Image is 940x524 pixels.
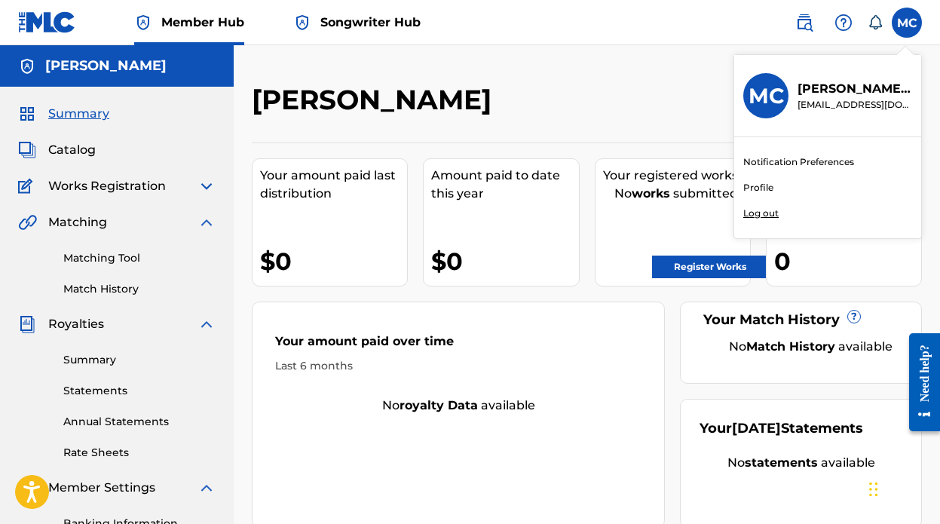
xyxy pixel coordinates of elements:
p: Log out [743,207,779,220]
img: expand [197,479,216,497]
img: Accounts [18,57,36,75]
img: Member Settings [18,479,36,497]
div: Your registered works [603,167,750,185]
div: Help [828,8,859,38]
span: Member Settings [48,479,155,497]
a: Public Search [789,8,819,38]
img: expand [197,213,216,231]
a: Matching Tool [63,250,216,266]
a: Notification Preferences [743,155,854,169]
img: Top Rightsholder [134,14,152,32]
iframe: Chat Widget [865,452,940,524]
a: Register Works [652,256,768,278]
img: Works Registration [18,177,38,195]
strong: Match History [746,339,835,354]
div: Your Match History [700,310,902,330]
iframe: Resource Center [898,322,940,443]
img: expand [197,177,216,195]
span: MC [897,14,917,32]
img: help [834,14,853,32]
img: Summary [18,105,36,123]
div: No available [253,397,664,415]
span: Songwriter Hub [320,14,421,31]
div: $0 [431,244,578,278]
div: Your amount paid last distribution [260,167,407,203]
span: Matching [48,213,107,231]
a: SummarySummary [18,105,109,123]
a: Statements [63,383,216,399]
span: Works Registration [48,177,166,195]
a: Rate Sheets [63,445,216,461]
a: Match History [63,281,216,297]
div: No available [700,454,902,472]
div: Last 6 months [275,358,641,374]
img: Catalog [18,141,36,159]
span: Summary [48,105,109,123]
a: Summary [63,352,216,368]
img: MLC Logo [18,11,76,33]
img: expand [197,315,216,333]
img: Top Rightsholder [293,14,311,32]
div: Your amount paid over time [275,332,641,358]
h5: MARCO CUADRA [45,57,167,75]
div: 0 [774,244,921,278]
div: User Menu [892,8,922,38]
div: Your Statements [700,418,863,439]
h3: MC [749,83,784,109]
span: Member Hub [161,14,244,31]
strong: royalty data [400,398,478,412]
img: Matching [18,213,37,231]
h2: [PERSON_NAME] [252,83,499,117]
a: Profile [743,181,773,195]
a: Annual Statements [63,414,216,430]
div: Drag [869,467,878,512]
strong: statements [745,455,818,470]
div: Amount paid to date this year [431,167,578,203]
a: CatalogCatalog [18,141,96,159]
div: No submitted [603,185,750,203]
div: Notifications [868,15,883,30]
span: Catalog [48,141,96,159]
img: search [795,14,813,32]
span: Royalties [48,315,104,333]
img: Royalties [18,315,36,333]
span: ? [848,311,860,323]
p: marcomavymusic@gmail.com [798,98,912,112]
div: $0 [260,244,407,278]
div: No available [718,338,902,356]
strong: works [632,186,670,201]
p: MARCO CUADRA [798,80,912,98]
span: [DATE] [732,420,781,437]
